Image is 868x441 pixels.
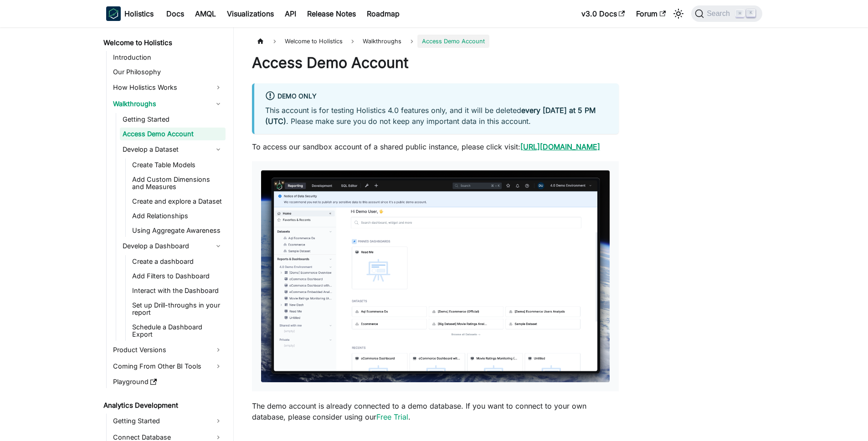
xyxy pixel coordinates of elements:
[671,6,686,21] button: Switch between dark and light mode (currently light mode)
[110,51,226,64] a: Introduction
[361,6,405,21] a: Roadmap
[735,10,745,18] kbd: ⌘
[129,195,226,208] a: Create and explore a Dataset
[417,35,489,48] span: Access Demo Account
[120,113,226,126] a: Getting Started
[120,239,226,253] a: Develop a Dashboard
[190,6,221,21] a: AMQL
[110,359,226,374] a: Coming From Other BI Tools
[252,54,619,72] h1: Access Demo Account
[101,36,226,49] a: Welcome to Holistics
[221,6,279,21] a: Visualizations
[576,6,631,21] a: v3.0 Docs
[279,6,302,21] a: API
[110,80,226,95] a: How Holistics Works
[265,106,596,126] strong: every [DATE] at 5 PM (UTC)
[161,6,190,21] a: Docs
[120,128,226,140] a: Access Demo Account
[252,400,619,422] p: The demo account is already connected to a demo database. If you want to connect to your own data...
[110,343,226,357] a: Product Versions
[520,142,600,151] a: [URL][DOMAIN_NAME]
[376,412,408,421] a: Free Trial
[110,97,226,111] a: Walkthroughs
[746,9,755,17] kbd: K
[265,91,608,103] div: Demo Only
[124,8,154,19] b: Holistics
[358,35,406,48] span: Walkthroughs
[691,5,762,22] button: Search (Command+K)
[129,321,226,341] a: Schedule a Dashboard Export
[265,105,608,127] p: This account is for testing Holistics 4.0 features only, and it will be deleted . Please make sur...
[101,399,226,412] a: Analytics Development
[106,6,121,21] img: Holistics
[110,414,226,428] a: Getting Started
[252,35,269,48] a: Home page
[110,66,226,78] a: Our Philosophy
[129,173,226,193] a: Add Custom Dimensions and Measures
[252,35,619,48] nav: Breadcrumbs
[97,27,234,441] nav: Docs sidebar
[252,141,619,152] p: To access our sandbox account of a shared public instance, please click visit:
[302,6,361,21] a: Release Notes
[704,10,735,18] span: Search
[129,210,226,222] a: Add Relationships
[129,270,226,282] a: Add Filters to Dashboard
[129,255,226,268] a: Create a dashboard
[106,6,154,21] a: HolisticsHolistics
[110,375,226,388] a: Playground
[129,224,226,237] a: Using Aggregate Awareness
[631,6,671,21] a: Forum
[280,35,347,48] span: Welcome to Holistics
[129,159,226,171] a: Create Table Models
[129,299,226,319] a: Set up Drill-throughs in your report
[129,284,226,297] a: Interact with the Dashboard
[120,142,226,157] a: Develop a Dataset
